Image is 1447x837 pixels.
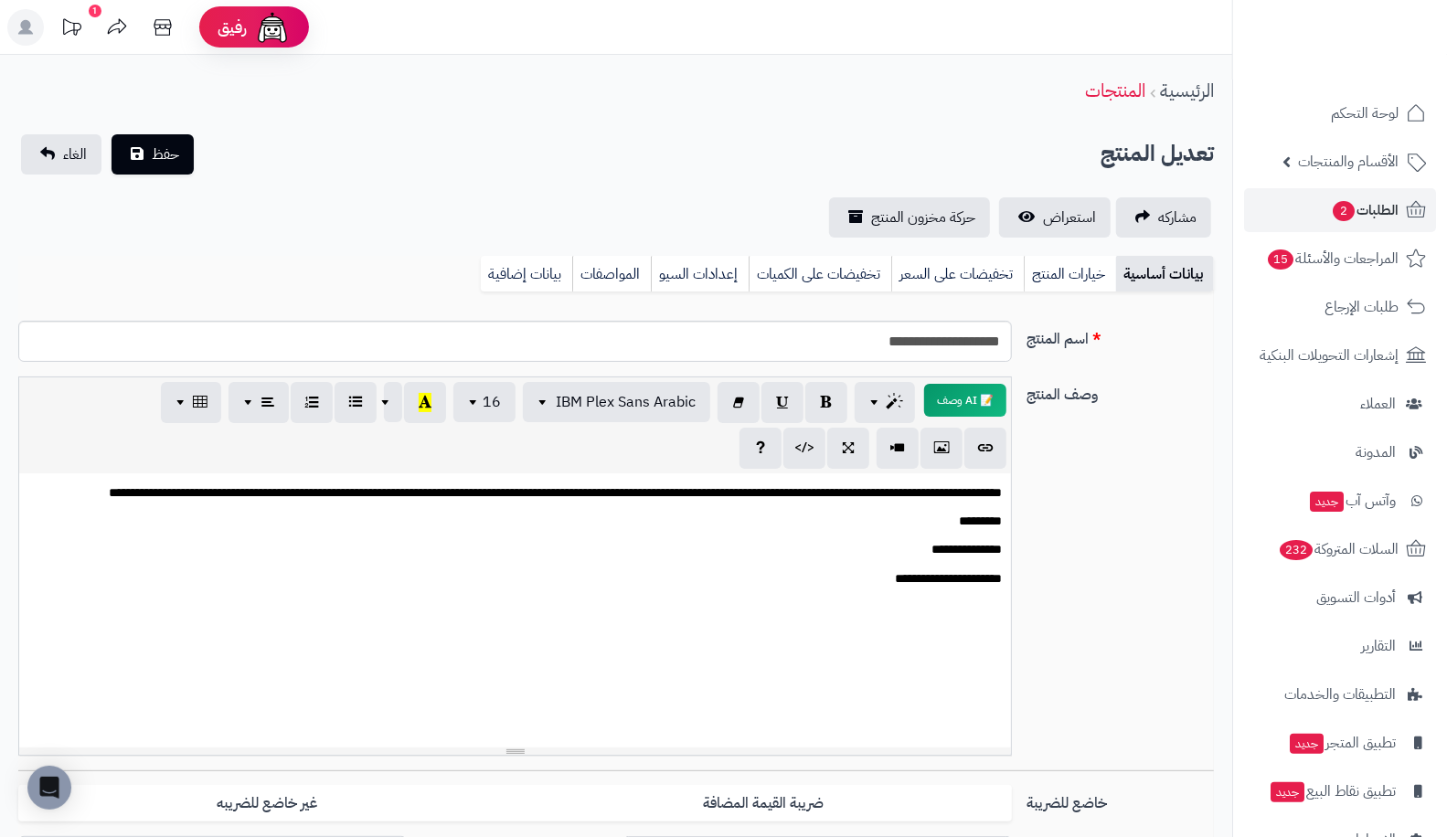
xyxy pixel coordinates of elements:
span: حركة مخزون المنتج [871,207,975,228]
a: العملاء [1244,382,1436,426]
label: ضريبة القيمة المضافة [516,785,1013,822]
a: بيانات أساسية [1116,256,1214,292]
a: المراجعات والأسئلة15 [1244,237,1436,281]
a: التقارير [1244,624,1436,668]
span: التقارير [1361,633,1396,659]
button: حفظ [112,134,194,175]
a: المنتجات [1085,77,1145,104]
a: بيانات إضافية [481,256,572,292]
span: رفيق [218,16,247,38]
a: وآتس آبجديد [1244,479,1436,523]
label: غير خاضع للضريبه [18,785,516,822]
a: إعدادات السيو [651,256,749,292]
a: حركة مخزون المنتج [829,197,990,238]
a: التطبيقات والخدمات [1244,673,1436,716]
span: 2 [1333,201,1355,221]
a: طلبات الإرجاع [1244,285,1436,329]
a: الرئيسية [1160,77,1214,104]
span: تطبيق المتجر [1288,730,1396,756]
label: وصف المنتج [1019,376,1221,406]
label: خاضع للضريبة [1019,785,1221,814]
span: حفظ [152,143,179,165]
a: المواصفات [572,256,651,292]
a: تطبيق المتجرجديد [1244,721,1436,765]
a: أدوات التسويق [1244,576,1436,620]
button: 16 [453,382,516,422]
span: الأقسام والمنتجات [1298,149,1399,175]
span: التطبيقات والخدمات [1284,682,1396,707]
span: السلات المتروكة [1278,536,1399,562]
span: 16 [483,391,501,413]
span: إشعارات التحويلات البنكية [1260,343,1399,368]
a: تخفيضات على السعر [891,256,1024,292]
span: 15 [1268,249,1293,270]
span: العملاء [1360,391,1396,417]
a: تطبيق نقاط البيعجديد [1244,769,1436,813]
div: 1 [89,5,101,17]
span: طلبات الإرجاع [1325,294,1399,320]
a: الغاء [21,134,101,175]
a: المدونة [1244,430,1436,474]
a: الطلبات2 [1244,188,1436,232]
a: استعراض [999,197,1111,238]
span: الغاء [63,143,87,165]
span: جديد [1310,492,1344,512]
span: وآتس آب [1308,488,1396,514]
a: إشعارات التحويلات البنكية [1244,334,1436,377]
span: تطبيق نقاط البيع [1269,779,1396,804]
a: لوحة التحكم [1244,91,1436,135]
a: تحديثات المنصة [48,9,94,50]
span: استعراض [1043,207,1096,228]
img: ai-face.png [254,9,291,46]
button: IBM Plex Sans Arabic [523,382,710,422]
span: جديد [1290,734,1324,754]
button: 📝 AI وصف [924,384,1006,417]
span: مشاركه [1158,207,1197,228]
span: لوحة التحكم [1331,101,1399,126]
span: الطلبات [1331,197,1399,223]
span: 232 [1280,540,1313,560]
a: مشاركه [1116,197,1211,238]
span: المدونة [1356,440,1396,465]
span: أدوات التسويق [1316,585,1396,610]
h2: تعديل المنتج [1101,135,1214,173]
span: المراجعات والأسئلة [1266,246,1399,271]
span: جديد [1271,782,1304,802]
div: Open Intercom Messenger [27,766,71,810]
label: اسم المنتج [1019,321,1221,350]
span: IBM Plex Sans Arabic [556,391,696,413]
a: تخفيضات على الكميات [749,256,891,292]
a: السلات المتروكة232 [1244,527,1436,571]
a: خيارات المنتج [1024,256,1116,292]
